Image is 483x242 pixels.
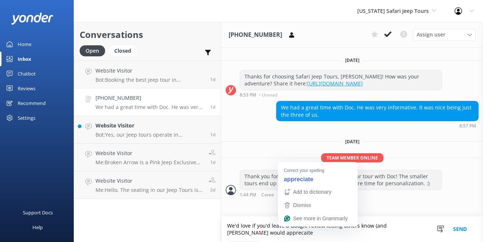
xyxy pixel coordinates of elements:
div: Sep 15 2025 08:53pm (UTC -07:00) America/Phoenix [240,92,442,97]
div: Inbox [18,52,31,66]
div: Open [80,45,105,56]
a: Closed [109,46,140,55]
h4: Website Visitor [95,122,205,130]
p: Bot: Yes, our Jeep tours operate in [GEOGRAPHIC_DATA], [US_STATE]. [95,131,205,138]
div: Assign User [413,29,476,41]
strong: 8:57 PM [459,124,476,128]
strong: 1:44 PM [240,193,256,197]
span: Coree [261,193,274,197]
a: [PHONE_NUMBER]We had a great time with Doc. He was very informative. It was nice being just the t... [74,88,221,116]
span: Sep 15 2025 08:57pm (UTC -07:00) America/Phoenix [210,104,215,110]
p: Me: Hello, The seating in our Jeep Tours is facing towards the side of the vehicle, giving you th... [95,187,203,193]
h2: Conversations [80,28,215,42]
div: Settings [18,111,35,125]
div: Thanks for choosing Safari Jeep Tours, [PERSON_NAME]! How was your adventure? Share it here: [240,70,442,90]
div: Home [18,37,31,52]
h4: Website Visitor [95,67,205,75]
div: We had a great time with Doc. He was very informative. It was nice being just the three of us. [277,101,478,121]
span: • Unread [259,93,277,97]
span: Sep 16 2025 03:36am (UTC -07:00) America/Phoenix [210,76,215,83]
a: [URL][DOMAIN_NAME] [307,80,363,87]
h4: Website Visitor [95,149,203,157]
span: Sep 15 2025 10:58am (UTC -07:00) America/Phoenix [210,187,215,193]
div: Support Docs [23,205,53,220]
a: Website VisitorBot:Yes, our Jeep tours operate in [GEOGRAPHIC_DATA], [US_STATE].1d [74,116,221,144]
textarea: To enrich screen reader interactions, please activate Accessibility in Grammarly extension settings [221,217,483,242]
div: Closed [109,45,137,56]
div: Sep 17 2025 01:44pm (UTC -07:00) America/Phoenix [240,192,442,197]
div: Sep 15 2025 08:57pm (UTC -07:00) America/Phoenix [276,123,479,128]
a: Open [80,46,109,55]
img: yonder-white-logo.png [11,13,53,25]
div: Recommend [18,96,46,111]
span: Team member online [321,153,383,162]
a: Website VisitorBot:Booking the best jeep tour in [GEOGRAPHIC_DATA] with Safari Jeep Tours is quic... [74,61,221,88]
a: Website VisitorMe:Broken Arrow is a Pink Jeep Exclusive trail so unfortunately Safari Jeep Tours ... [74,144,221,171]
a: Website VisitorMe:Hello, The seating in our Jeep Tours is facing towards the side of the vehicle,... [74,171,221,199]
h4: [PHONE_NUMBER] [95,94,205,102]
h4: Website Visitor [95,177,203,185]
p: Bot: Booking the best jeep tour in [GEOGRAPHIC_DATA] with Safari Jeep Tours is quick and easy. Se... [95,77,205,83]
button: Send [446,217,474,242]
p: We had a great time with Doc. He was very informative. It was nice being just the three of us. [95,104,205,111]
span: Sep 15 2025 02:01pm (UTC -07:00) America/Phoenix [210,159,215,165]
span: Sep 15 2025 08:09pm (UTC -07:00) America/Phoenix [210,131,215,138]
div: Reviews [18,81,35,96]
strong: 8:53 PM [240,93,256,97]
h3: [PHONE_NUMBER] [229,30,282,40]
span: [DATE] [341,57,364,63]
div: Thank you for letting us know you enjoyed your tour with Doc! The smaller tours end up being quie... [240,170,442,190]
span: [DATE] [341,138,364,145]
div: Chatbot [18,66,36,81]
span: Assign user [417,31,445,39]
div: Help [32,220,43,235]
p: Me: Broken Arrow is a Pink Jeep Exclusive trail so unfortunately Safari Jeep Tours does not have ... [95,159,203,166]
span: [US_STATE] Safari Jeep Tours [357,7,429,14]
